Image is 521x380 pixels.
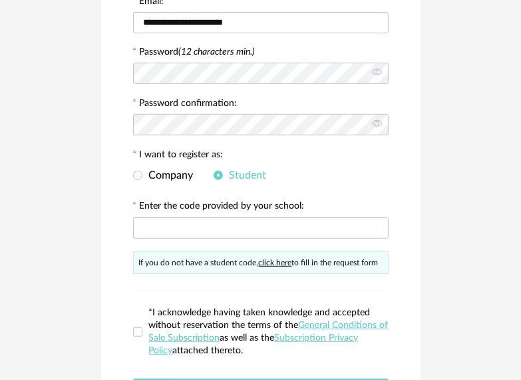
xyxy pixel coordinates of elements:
span: Student [223,170,267,181]
a: click here [259,259,292,267]
label: Enter the code provided by your school: [133,201,305,213]
span: Company [142,170,194,181]
span: *I acknowledge having taken knowledge and accepted without reservation the terms of the as well a... [149,308,389,355]
i: (12 characters min.) [179,47,256,57]
a: Subscription Privacy Policy [149,333,359,355]
label: Password confirmation: [133,99,238,111]
a: General Conditions of Sale Subscription [149,321,389,343]
label: Password [140,47,256,57]
label: I want to register as: [133,150,224,162]
div: If you do not have a student code, to fill in the request form [133,251,389,274]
